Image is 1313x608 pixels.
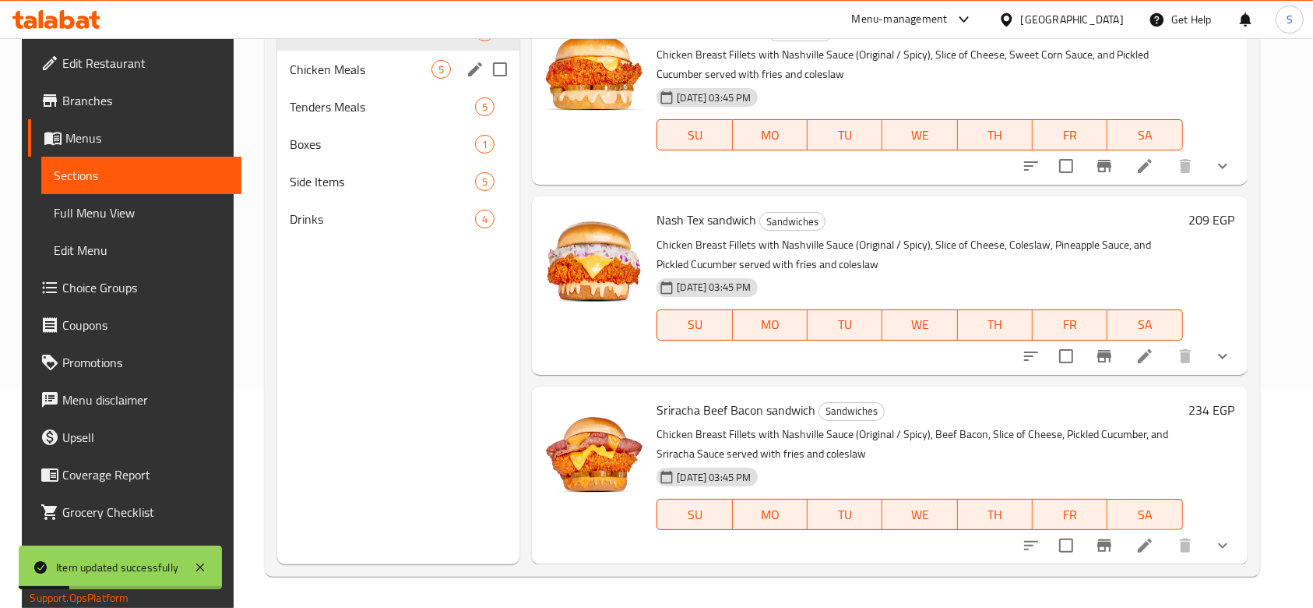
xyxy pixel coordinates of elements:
span: Sandwiches [760,213,825,231]
span: Edit Menu [54,241,229,260]
span: Menus [65,129,229,147]
span: WE [889,124,951,147]
a: Edit menu item [1135,157,1154,175]
img: Sriracha Beef Bacon sandwich [544,399,644,499]
span: 5 [432,62,450,77]
span: 1 [476,137,494,152]
span: MO [739,124,801,147]
div: Item updated successfully [56,559,178,576]
span: Edit Restaurant [62,54,229,72]
span: Chicken Meals [290,60,431,79]
span: Boxes [290,135,475,154]
a: Promotions [28,344,241,381]
span: Choice Groups [62,278,229,297]
div: [GEOGRAPHIC_DATA] [1021,11,1124,28]
button: SU [656,119,732,150]
button: delete [1167,147,1204,185]
span: Select to update [1050,340,1082,373]
a: Edit menu item [1135,347,1154,366]
a: Support.OpsPlatform [30,588,128,608]
button: TU [808,119,882,150]
span: Coverage Report [62,465,229,484]
a: Choice Groups [28,269,241,306]
span: Tenders Meals [290,97,475,116]
span: Menu disclaimer [62,391,229,409]
div: items [431,60,451,79]
svg: Show Choices [1213,536,1232,555]
span: TU [814,313,876,336]
span: MO [739,504,801,526]
div: Sandwiches [818,402,885,421]
span: Select to update [1050,150,1082,182]
a: Coupons [28,306,241,344]
svg: Show Choices [1213,347,1232,366]
button: TH [958,119,1033,150]
span: 5 [476,100,494,115]
div: Drinks4 [277,200,519,238]
span: Branches [62,91,229,110]
span: SU [664,124,726,147]
button: MO [733,309,808,341]
span: Sections [54,166,229,185]
p: Chicken Breast Fillets with Nashville Sauce (Original / Spicy), Slice of Cheese, Coleslaw, Pineap... [656,235,1182,274]
span: SA [1114,313,1176,336]
span: Grocery Checklist [62,503,229,521]
span: WE [889,313,951,336]
button: TU [808,499,882,530]
div: items [475,210,495,228]
h6: 234 EGP [1189,399,1235,421]
span: 5 [476,175,494,189]
span: SA [1114,504,1176,526]
a: Grocery Checklist [28,493,241,531]
button: TH [958,499,1033,530]
button: Branch-specific-item [1086,147,1123,185]
div: Sandwiches [759,212,825,231]
span: SA [1114,124,1176,147]
span: Sriracha Beef Bacon sandwich [656,398,815,422]
button: SU [656,499,732,530]
span: [DATE] 03:45 PM [671,90,757,105]
button: sort-choices [1012,338,1050,375]
span: MO [739,313,801,336]
h6: 209 EGP [1189,209,1235,231]
button: show more [1204,147,1241,185]
a: Sections [41,157,241,194]
span: Promotions [62,353,229,372]
svg: Show Choices [1213,157,1232,175]
button: edit [463,58,487,81]
button: Branch-specific-item [1086,527,1123,564]
button: delete [1167,527,1204,564]
span: Upsell [62,428,229,447]
span: Coupons [62,316,229,334]
button: sort-choices [1012,527,1050,564]
button: WE [882,119,957,150]
a: Coverage Report [28,456,241,493]
span: [DATE] 03:45 PM [671,280,757,295]
button: show more [1204,338,1241,375]
span: [DATE] 03:45 PM [671,470,757,485]
button: WE [882,499,957,530]
p: Chicken Breast Fillets with Nashville Sauce (Original / Spicy), Slice of Cheese, Sweet Corn Sauce... [656,45,1182,84]
nav: Menu sections [277,7,519,244]
span: S [1287,11,1293,28]
div: Boxes1 [277,125,519,163]
span: Select to update [1050,529,1082,562]
a: Upsell [28,419,241,456]
button: Branch-specific-item [1086,338,1123,375]
button: delete [1167,338,1204,375]
div: Drinks [290,210,475,228]
a: Menu disclaimer [28,381,241,419]
span: TH [964,313,1026,336]
p: Chicken Breast Fillets with Nashville Sauce (Original / Spicy), Beef Bacon, Slice of Cheese, Pick... [656,425,1182,464]
div: items [475,97,495,116]
h6: 209 EGP [1189,19,1235,41]
img: Nash Tex sandwich [544,209,644,309]
span: TU [814,124,876,147]
button: FR [1033,499,1107,530]
button: SA [1107,119,1182,150]
button: FR [1033,119,1107,150]
span: 4 [476,212,494,227]
a: Edit menu item [1135,536,1154,555]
